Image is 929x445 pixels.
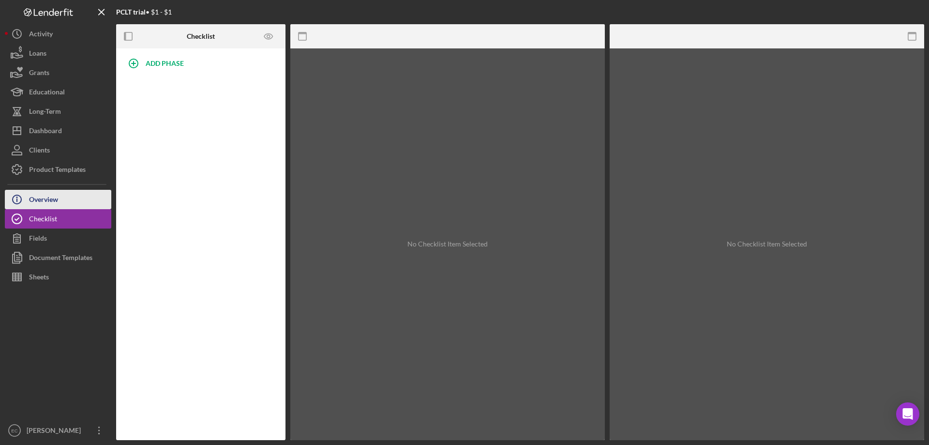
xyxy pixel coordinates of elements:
text: EC [11,428,17,433]
button: Product Templates [5,160,111,179]
div: [PERSON_NAME] [24,421,87,443]
div: Overview [29,190,58,212]
div: Activity [29,24,53,46]
div: Fields [29,229,47,250]
div: Checklist [29,209,57,231]
div: Educational [29,82,65,104]
button: Checklist [5,209,111,229]
b: PCLT trial [116,8,146,16]
div: • $1 - $1 [116,8,172,16]
button: Activity [5,24,111,44]
button: Educational [5,82,111,102]
b: Checklist [187,32,215,40]
button: EC[PERSON_NAME] [5,421,111,440]
div: Document Templates [29,248,92,270]
div: Grants [29,63,49,85]
button: Sheets [5,267,111,287]
div: Product Templates [29,160,86,182]
button: Document Templates [5,248,111,267]
b: ADD PHASE [146,59,184,67]
div: Loans [29,44,46,65]
button: Fields [5,229,111,248]
div: No Checklist Item Selected [407,240,488,248]
div: Open Intercom Messenger [896,402,919,426]
button: Long-Term [5,102,111,121]
div: Dashboard [29,121,62,143]
div: No Checklist Item Selected [727,240,807,248]
button: Overview [5,190,111,209]
button: Grants [5,63,111,82]
button: Preview as [258,26,280,47]
button: Clients [5,140,111,160]
div: Clients [29,140,50,162]
div: Long-Term [29,102,61,123]
div: Sheets [29,267,49,289]
button: Dashboard [5,121,111,140]
button: ADD PHASE [121,53,281,73]
button: Loans [5,44,111,63]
